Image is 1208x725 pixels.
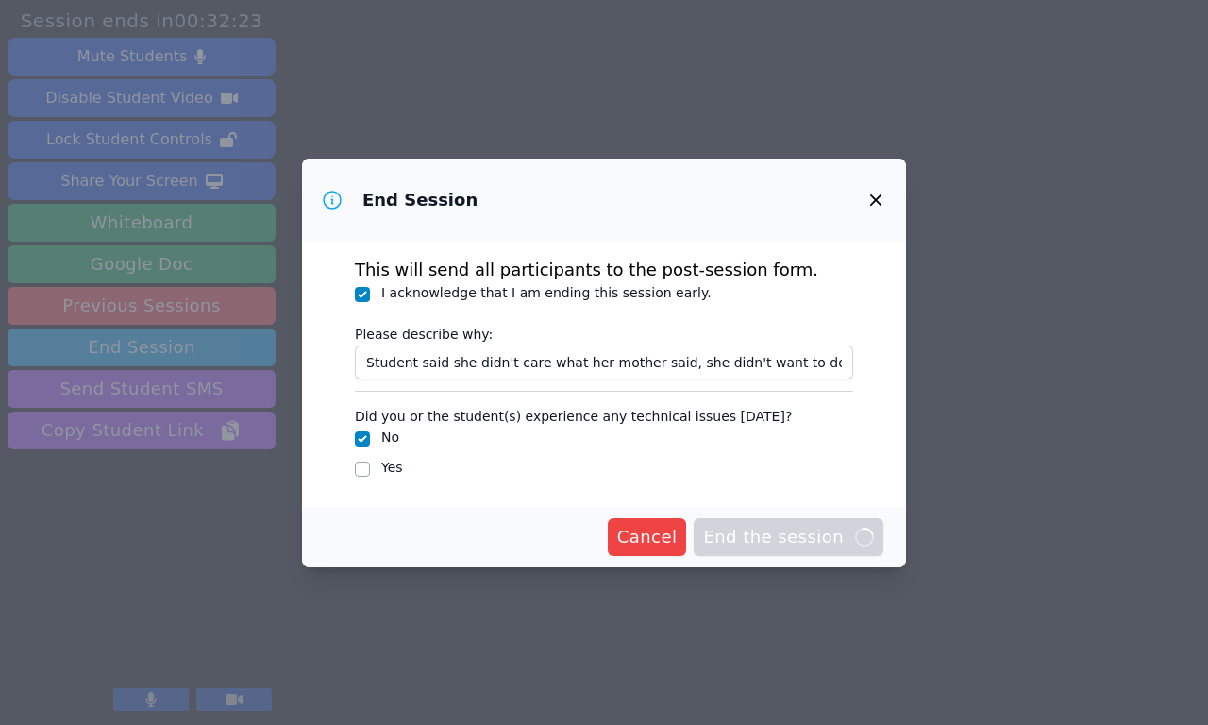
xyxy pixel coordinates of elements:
[381,285,712,300] label: I acknowledge that I am ending this session early.
[355,317,853,346] label: Please describe why:
[608,518,687,556] button: Cancel
[617,524,678,550] span: Cancel
[355,257,853,283] p: This will send all participants to the post-session form.
[355,399,792,428] legend: Did you or the student(s) experience any technical issues [DATE]?
[381,430,399,445] label: No
[381,460,403,475] label: Yes
[694,518,883,556] button: End the session
[362,189,478,211] h3: End Session
[703,524,874,550] span: End the session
